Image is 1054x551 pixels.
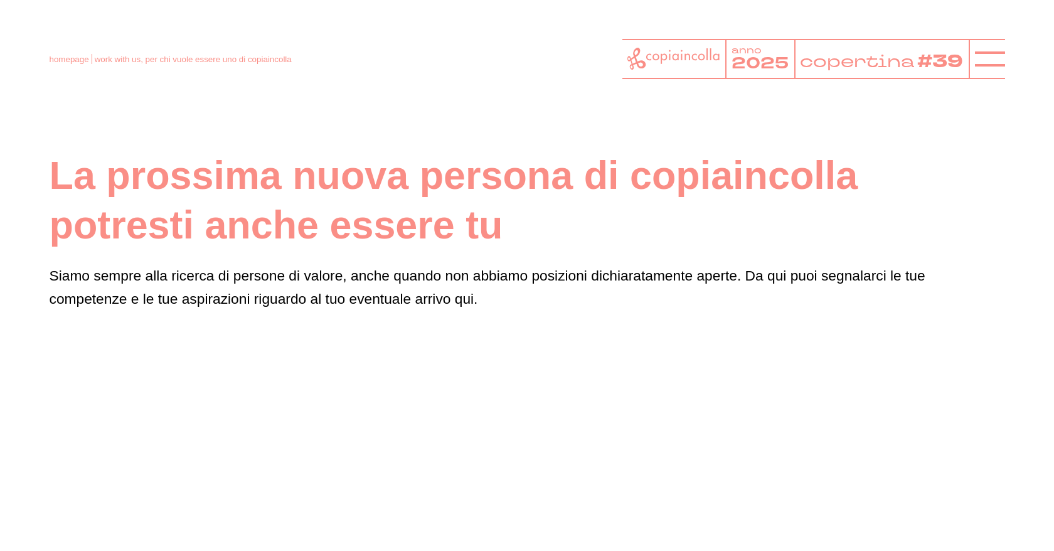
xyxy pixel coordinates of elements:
[917,50,962,74] tspan: #39
[50,55,89,64] a: homepage
[731,52,788,74] tspan: 2025
[800,50,914,72] tspan: copertina
[95,55,292,64] span: work with us, per chi vuole essere uno di copiaincolla
[50,151,1005,249] h1: La prossima nuova persona di copiaincolla potresti anche essere tu
[731,45,761,56] tspan: anno
[50,264,1005,310] p: Siamo sempre alla ricerca di persone di valore, anche quando non abbiamo posizioni dichiaratament...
